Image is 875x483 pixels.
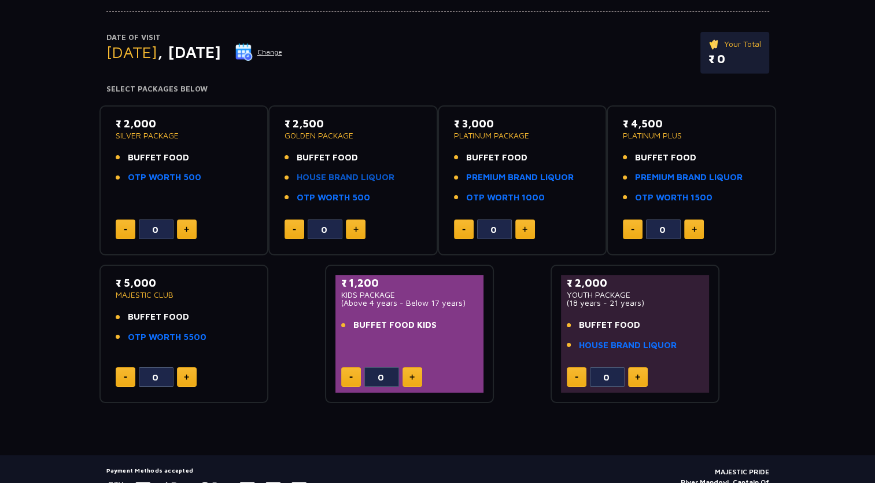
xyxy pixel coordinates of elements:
[341,299,478,307] p: (Above 4 years - Below 17 years)
[522,226,527,232] img: plus
[106,467,307,474] h5: Payment Methods accepted
[623,131,760,140] p: PLATINUM PLUS
[116,131,253,140] p: SILVER PACKAGE
[297,191,370,204] a: OTP WORTH 500
[106,85,769,94] h4: Select Packages Below
[635,151,696,164] span: BUFFET FOOD
[579,339,677,352] a: HOUSE BRAND LIQUOR
[409,374,415,380] img: plus
[128,310,189,324] span: BUFFET FOOD
[462,229,466,230] img: minus
[124,376,127,378] img: minus
[297,151,358,164] span: BUFFET FOOD
[106,42,157,61] span: [DATE]
[353,319,437,332] span: BUFFET FOOD KIDS
[349,376,353,378] img: minus
[692,226,697,232] img: plus
[184,226,189,232] img: plus
[635,191,712,204] a: OTP WORTH 1500
[116,275,253,291] p: ₹ 5,000
[128,171,201,184] a: OTP WORTH 500
[341,275,478,291] p: ₹ 1,200
[184,374,189,380] img: plus
[466,171,574,184] a: PREMIUM BRAND LIQUOR
[106,32,283,43] p: Date of Visit
[631,229,634,230] img: minus
[128,331,206,344] a: OTP WORTH 5500
[454,116,591,131] p: ₹ 3,000
[293,229,296,230] img: minus
[579,319,640,332] span: BUFFET FOOD
[567,299,704,307] p: (18 years - 21 years)
[708,50,761,68] p: ₹ 0
[124,229,127,230] img: minus
[285,116,422,131] p: ₹ 2,500
[635,374,640,380] img: plus
[353,226,359,232] img: plus
[454,131,591,140] p: PLATINUM PACKAGE
[567,275,704,291] p: ₹ 2,000
[285,131,422,140] p: GOLDEN PACKAGE
[128,151,189,164] span: BUFFET FOOD
[157,42,221,61] span: , [DATE]
[567,291,704,299] p: YOUTH PACKAGE
[341,291,478,299] p: KIDS PACKAGE
[635,171,743,184] a: PREMIUM BRAND LIQUOR
[466,151,527,164] span: BUFFET FOOD
[575,376,578,378] img: minus
[235,43,283,61] button: Change
[116,291,253,299] p: MAJESTIC CLUB
[466,191,545,204] a: OTP WORTH 1000
[708,38,761,50] p: Your Total
[623,116,760,131] p: ₹ 4,500
[297,171,394,184] a: HOUSE BRAND LIQUOR
[116,116,253,131] p: ₹ 2,000
[708,38,721,50] img: ticket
